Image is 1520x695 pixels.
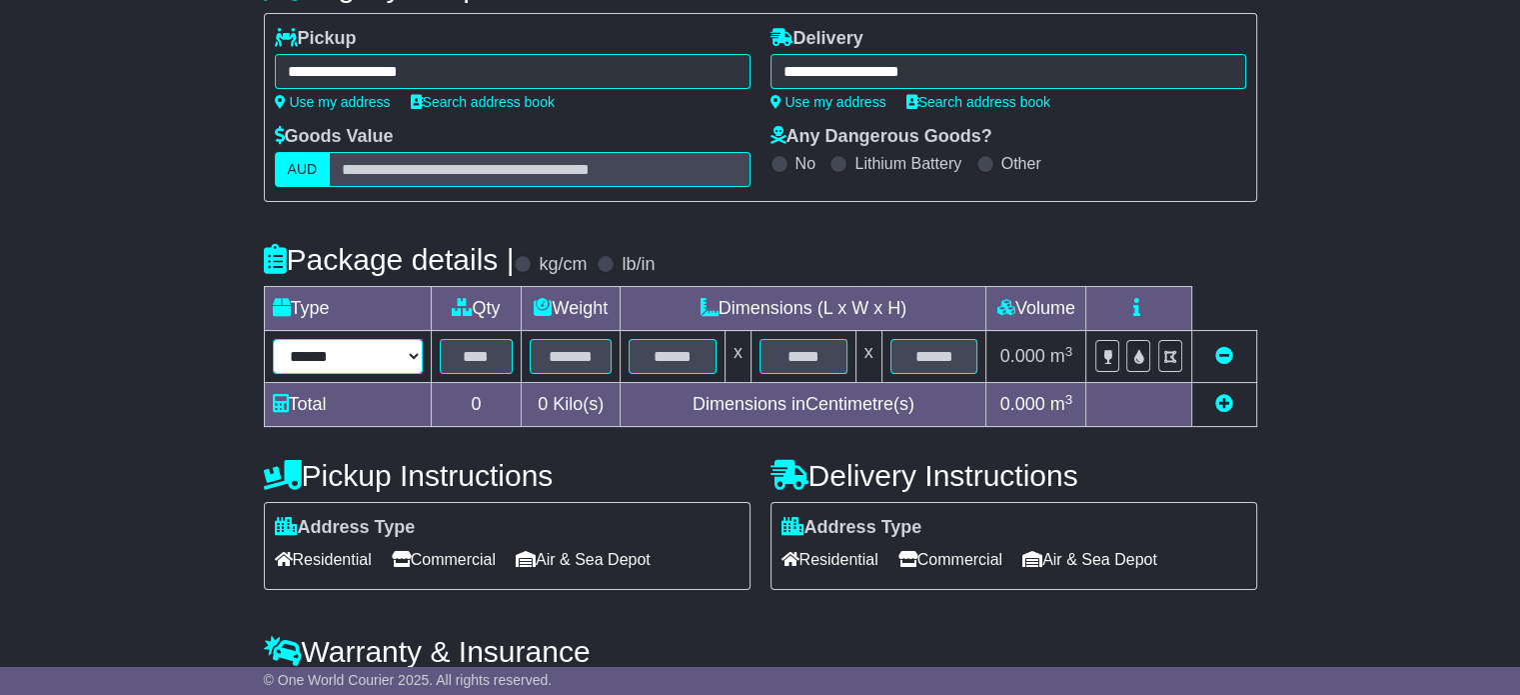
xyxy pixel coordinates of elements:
[770,459,1257,492] h4: Delivery Instructions
[1065,392,1073,407] sup: 3
[1001,154,1041,173] label: Other
[264,383,431,427] td: Total
[275,126,394,148] label: Goods Value
[275,152,331,187] label: AUD
[264,459,751,492] h4: Pickup Instructions
[781,517,922,539] label: Address Type
[522,383,621,427] td: Kilo(s)
[781,544,878,575] span: Residential
[770,28,863,50] label: Delivery
[1215,394,1233,414] a: Add new item
[264,672,553,688] span: © One World Courier 2025. All rights reserved.
[622,254,655,276] label: lb/in
[516,544,651,575] span: Air & Sea Depot
[854,154,961,173] label: Lithium Battery
[431,383,522,427] td: 0
[898,544,1002,575] span: Commercial
[431,287,522,331] td: Qty
[392,544,496,575] span: Commercial
[986,287,1086,331] td: Volume
[522,287,621,331] td: Weight
[1000,394,1045,414] span: 0.000
[1215,346,1233,366] a: Remove this item
[621,287,986,331] td: Dimensions (L x W x H)
[770,94,886,110] a: Use my address
[275,94,391,110] a: Use my address
[621,383,986,427] td: Dimensions in Centimetre(s)
[264,287,431,331] td: Type
[1050,346,1073,366] span: m
[275,544,372,575] span: Residential
[906,94,1050,110] a: Search address book
[275,28,357,50] label: Pickup
[770,126,992,148] label: Any Dangerous Goods?
[1050,394,1073,414] span: m
[795,154,815,173] label: No
[1000,346,1045,366] span: 0.000
[855,331,881,383] td: x
[264,243,515,276] h4: Package details |
[538,394,548,414] span: 0
[1022,544,1157,575] span: Air & Sea Depot
[264,635,1257,668] h4: Warranty & Insurance
[539,254,587,276] label: kg/cm
[411,94,555,110] a: Search address book
[275,517,416,539] label: Address Type
[1065,344,1073,359] sup: 3
[725,331,751,383] td: x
